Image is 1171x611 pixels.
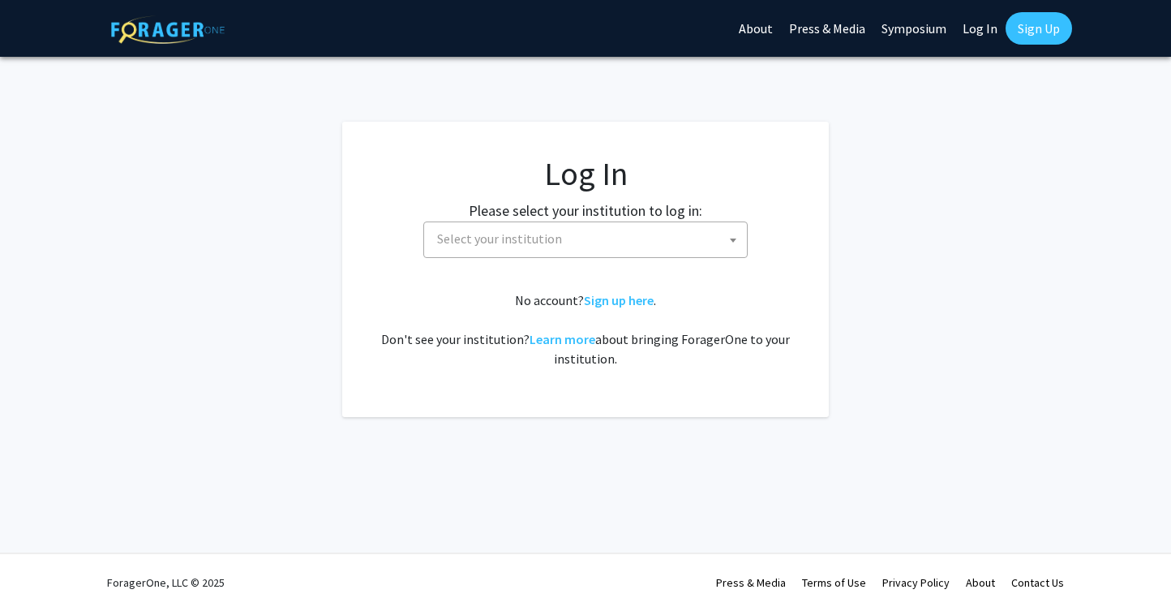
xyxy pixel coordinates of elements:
a: Contact Us [1011,575,1064,590]
a: Press & Media [716,575,786,590]
span: Select your institution [423,222,748,258]
a: Terms of Use [802,575,866,590]
div: ForagerOne, LLC © 2025 [107,554,225,611]
span: Select your institution [437,230,562,247]
span: Select your institution [431,222,747,256]
label: Please select your institution to log in: [469,200,702,222]
a: Sign up here [584,292,654,308]
img: ForagerOne Logo [111,15,225,44]
a: Sign Up [1006,12,1072,45]
a: Privacy Policy [882,575,950,590]
a: Learn more about bringing ForagerOne to your institution [530,331,595,347]
a: About [966,575,995,590]
h1: Log In [375,154,796,193]
div: No account? . Don't see your institution? about bringing ForagerOne to your institution. [375,290,796,368]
